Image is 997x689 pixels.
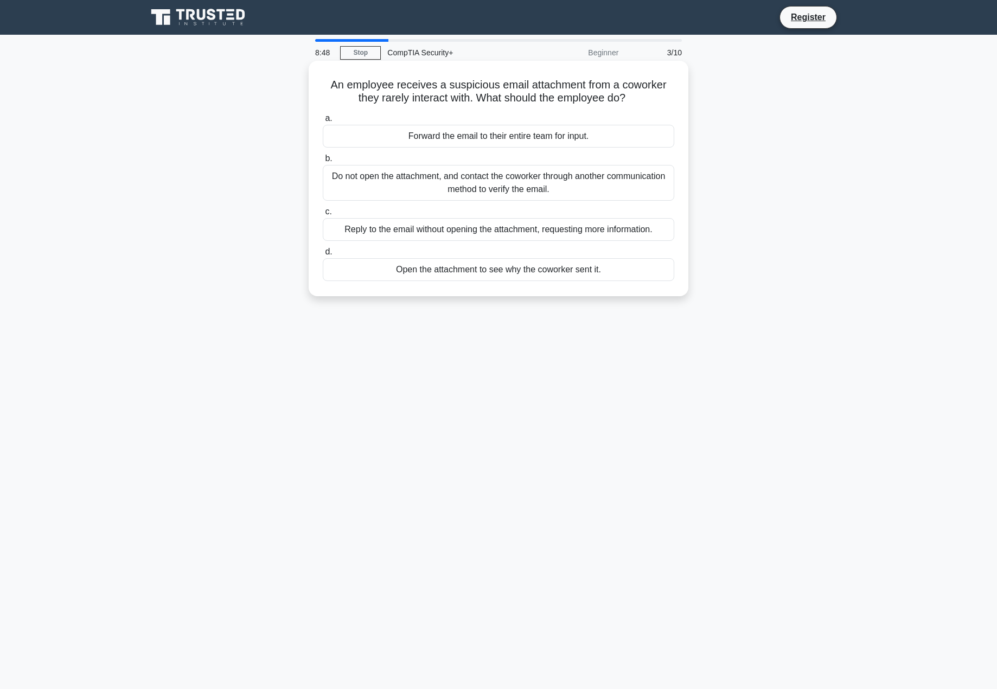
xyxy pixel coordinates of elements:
[325,113,332,123] span: a.
[323,258,674,281] div: Open the attachment to see why the coworker sent it.
[381,42,530,63] div: CompTIA Security+
[323,125,674,148] div: Forward the email to their entire team for input.
[323,165,674,201] div: Do not open the attachment, and contact the coworker through another communication method to veri...
[340,46,381,60] a: Stop
[325,247,332,256] span: d.
[309,42,340,63] div: 8:48
[325,154,332,163] span: b.
[322,78,675,105] h5: An employee receives a suspicious email attachment from a coworker they rarely interact with. Wha...
[323,218,674,241] div: Reply to the email without opening the attachment, requesting more information.
[530,42,625,63] div: Beginner
[625,42,688,63] div: 3/10
[325,207,331,216] span: c.
[784,10,832,24] a: Register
